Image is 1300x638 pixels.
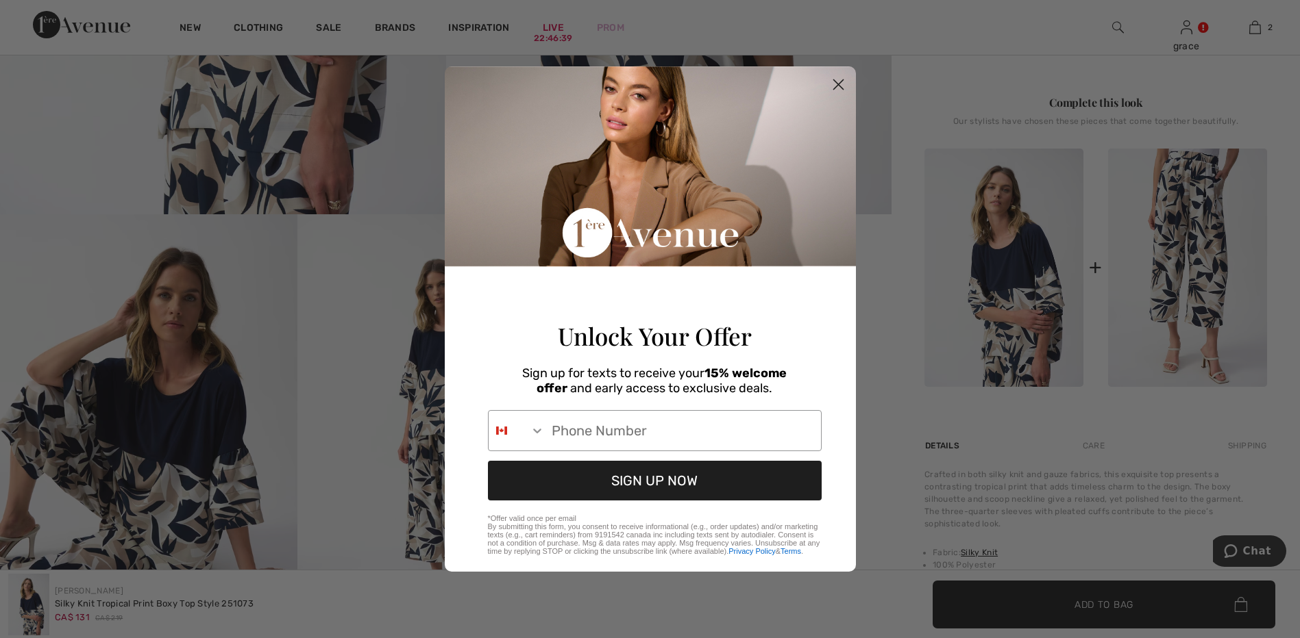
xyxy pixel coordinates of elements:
span: 15% welcome offer [537,366,787,396]
button: Close dialog [826,73,850,97]
p: *Offer valid once per email By submitting this form, you consent to receive informational (e.g., ... [488,514,822,555]
button: SIGN UP NOW [488,461,822,500]
a: Terms [781,547,801,555]
span: Chat [30,10,58,22]
button: Search Countries [489,411,545,450]
img: Canada [496,425,507,436]
span: and early access to exclusive deals. [570,381,772,396]
span: Unlock Your Offer [558,320,752,352]
span: Sign up for texts to receive your [522,366,704,381]
input: Phone Number [545,411,821,450]
a: Privacy Policy [728,547,775,555]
